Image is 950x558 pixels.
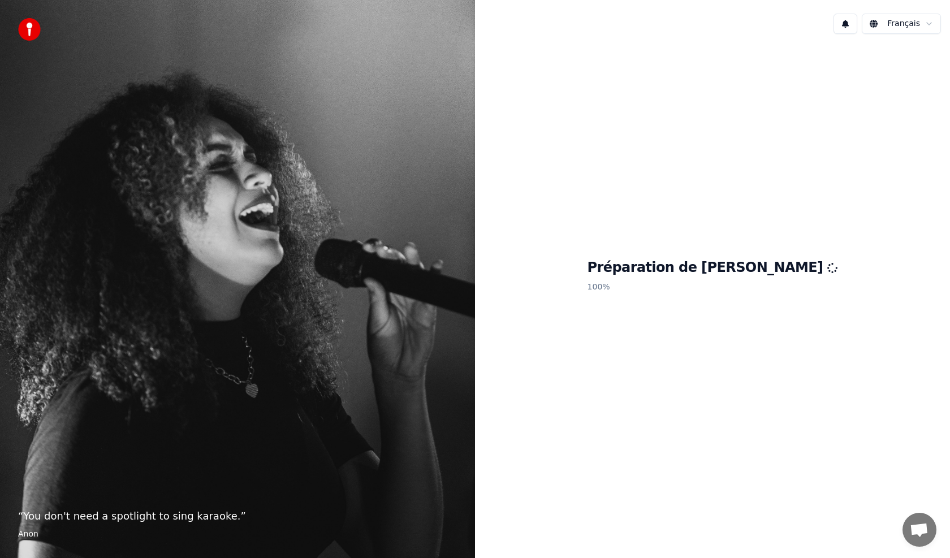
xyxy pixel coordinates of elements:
footer: Anon [18,529,457,540]
img: youka [18,18,41,41]
h1: Préparation de [PERSON_NAME] [588,259,838,277]
p: 100 % [588,277,838,297]
p: “ You don't need a spotlight to sing karaoke. ” [18,508,457,524]
div: Ouvrir le chat [902,513,936,547]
